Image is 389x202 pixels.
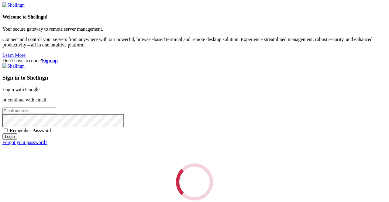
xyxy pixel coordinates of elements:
[2,87,40,92] a: Login with Google
[2,108,56,114] input: Email address
[2,58,387,63] div: Don't have account?
[2,37,387,48] p: Connect and control your servers from anywhere with our powerful, browser-based terminal and remo...
[42,58,58,63] a: Sign up
[2,133,17,140] input: Login
[2,14,387,20] h4: Welcome to Shellngn!
[2,140,47,145] a: Forgot your password?
[2,97,387,103] p: or continue with email:
[2,53,26,58] a: Learn More
[10,128,51,133] span: Remember Password
[4,128,8,132] input: Remember Password
[2,63,25,69] img: Shellngn
[2,74,387,81] h3: Sign in to Shellngn
[2,26,387,32] p: Your secure gateway to remote server management.
[2,2,25,8] img: Shellngn
[176,163,213,200] div: Loading...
